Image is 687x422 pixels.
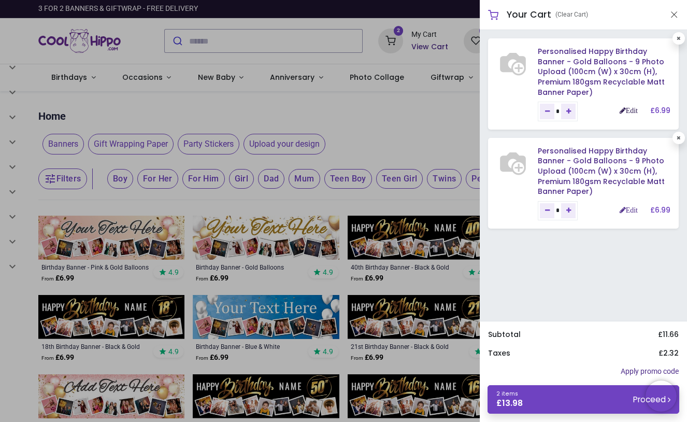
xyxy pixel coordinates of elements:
[555,10,588,19] a: (Clear Cart)
[655,205,670,215] span: 6.99
[507,8,551,21] h5: Your Cart
[620,107,638,114] a: Edit
[561,104,576,119] a: Add one
[633,394,670,405] small: Proceed
[502,398,523,409] span: 13.98
[659,348,679,359] h6: £
[663,329,679,340] span: 11.66
[496,390,518,398] span: 2 items
[488,385,679,414] a: 2 items £13.98 Proceed
[620,206,638,214] a: Edit
[650,205,670,216] h6: £
[496,146,529,179] img: S69660 - [BN-00382-100W30H-BANNER_NW] Personalised Happy Birthday Banner - Gold Balloons - 9 Phot...
[561,203,576,219] a: Add one
[663,348,679,358] span: 2.32
[496,47,529,80] img: S69660 - [BN-00382-100W30H-BANNER_NW] Personalised Happy Birthday Banner - Gold Balloons - 9 Phot...
[540,203,554,219] a: Remove one
[496,398,523,409] span: £
[669,8,679,21] button: Close
[646,381,677,412] iframe: Brevo live chat
[488,330,521,340] h6: Subtotal
[540,104,554,119] a: Remove one
[650,106,670,116] h6: £
[621,367,679,377] a: Apply promo code
[488,348,510,359] h6: Taxes
[658,330,679,340] h6: £
[655,105,670,116] span: 6.99
[538,146,665,196] a: Personalised Happy Birthday Banner - Gold Balloons - 9 Photo Upload (100cm (W) x 30cm (H), Premiu...
[538,46,665,97] a: Personalised Happy Birthday Banner - Gold Balloons - 9 Photo Upload (100cm (W) x 30cm (H), Premiu...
